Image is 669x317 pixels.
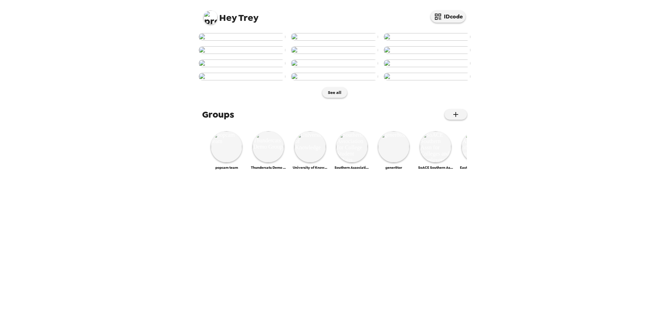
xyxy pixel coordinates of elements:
[322,87,347,98] button: See all
[219,11,237,24] span: Hey
[420,131,451,163] img: SoACE Southern Assn for Colleges and Employers
[251,165,286,170] span: Thundercats Demo Group
[199,46,285,54] img: user-267094
[431,10,466,23] button: IDcode
[215,165,238,170] span: popcam team
[378,131,409,163] img: gener8tor
[384,60,470,67] img: user-265956
[211,131,242,163] img: popcam team
[294,131,326,163] img: University of Knowledge
[253,131,284,163] img: Thundercats Demo Group
[202,108,234,121] span: Groups
[199,33,285,41] img: user-268499
[385,165,402,170] span: gener8tor
[384,33,470,41] img: user-267095
[334,165,369,170] span: Southern Association for College Student Affairs
[293,165,328,170] span: University of Knowledge
[384,73,470,80] img: user-264790
[203,10,217,24] img: profile pic
[291,73,378,80] img: user-264953
[462,131,493,163] img: Eastern Association of Colleges and Employers
[384,46,470,54] img: user-266981
[199,73,285,80] img: user-265090
[291,60,378,67] img: user-266066
[418,165,453,170] span: SoACE Southern Assn for Colleges and Employers
[460,165,495,170] span: Eastern Association of Colleges and Employers
[336,131,368,163] img: Southern Association for College Student Affairs
[291,33,378,41] img: user-267107
[203,7,259,23] span: Trey
[291,46,378,54] img: user-267011
[199,60,285,67] img: user-266587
